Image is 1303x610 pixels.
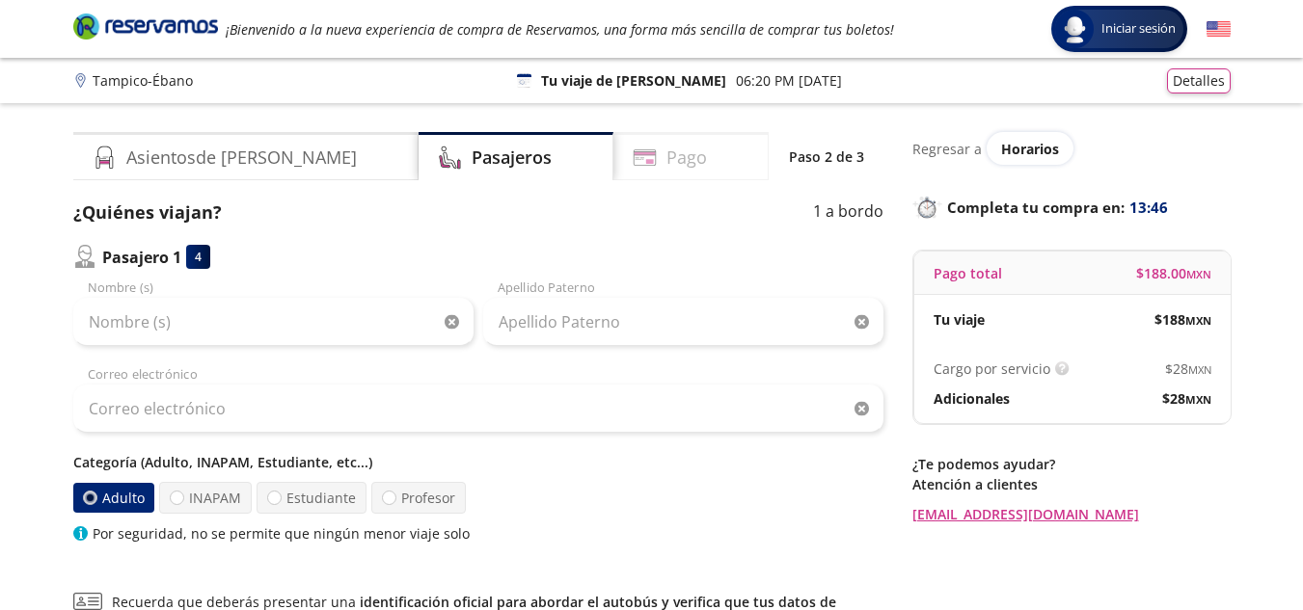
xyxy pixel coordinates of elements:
p: Adicionales [934,388,1010,409]
em: ¡Bienvenido a la nueva experiencia de compra de Reservamos, una forma más sencilla de comprar tus... [226,20,894,39]
p: Tu viaje [934,309,985,330]
small: MXN [1188,362,1211,377]
label: Estudiante [257,482,366,514]
p: Atención a clientes [912,474,1231,494]
span: $ 188 [1154,309,1211,330]
p: Pasajero 1 [102,246,181,269]
button: Detalles [1167,68,1231,93]
label: Adulto [72,483,153,513]
iframe: Messagebird Livechat Widget [1191,498,1284,591]
span: $ 28 [1162,388,1211,409]
p: 1 a bordo [813,199,883,225]
p: Paso 2 de 3 [789,146,864,167]
i: Brand Logo [73,12,218,40]
a: Brand Logo [73,12,218,46]
h4: Pago [666,145,707,171]
small: MXN [1185,313,1211,328]
div: Regresar a ver horarios [912,132,1231,165]
span: $ 28 [1165,358,1211,379]
p: Regresar a [912,139,982,159]
input: Apellido Paterno [483,298,883,346]
small: MXN [1186,267,1211,281]
span: Horarios [1001,140,1059,158]
button: English [1207,17,1231,41]
p: Tampico - Ébano [93,70,193,91]
p: 06:20 PM [DATE] [736,70,842,91]
div: 4 [186,245,210,269]
input: Nombre (s) [73,298,474,346]
span: Iniciar sesión [1094,19,1183,39]
p: Cargo por servicio [934,358,1050,379]
p: ¿Te podemos ayudar? [912,454,1231,474]
p: Completa tu compra en : [912,194,1231,221]
h4: Asientos de [PERSON_NAME] [126,145,357,171]
span: 13:46 [1129,197,1168,219]
label: Profesor [371,482,466,514]
p: Tu viaje de [PERSON_NAME] [541,70,726,91]
p: Pago total [934,263,1002,283]
p: ¿Quiénes viajan? [73,199,222,225]
small: MXN [1185,392,1211,407]
label: INAPAM [159,482,252,514]
a: [EMAIL_ADDRESS][DOMAIN_NAME] [912,504,1231,524]
h4: Pasajeros [472,145,552,171]
input: Correo electrónico [73,385,883,433]
p: Por seguridad, no se permite que ningún menor viaje solo [93,523,470,544]
p: Categoría (Adulto, INAPAM, Estudiante, etc...) [73,452,883,472]
span: $ 188.00 [1136,263,1211,283]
